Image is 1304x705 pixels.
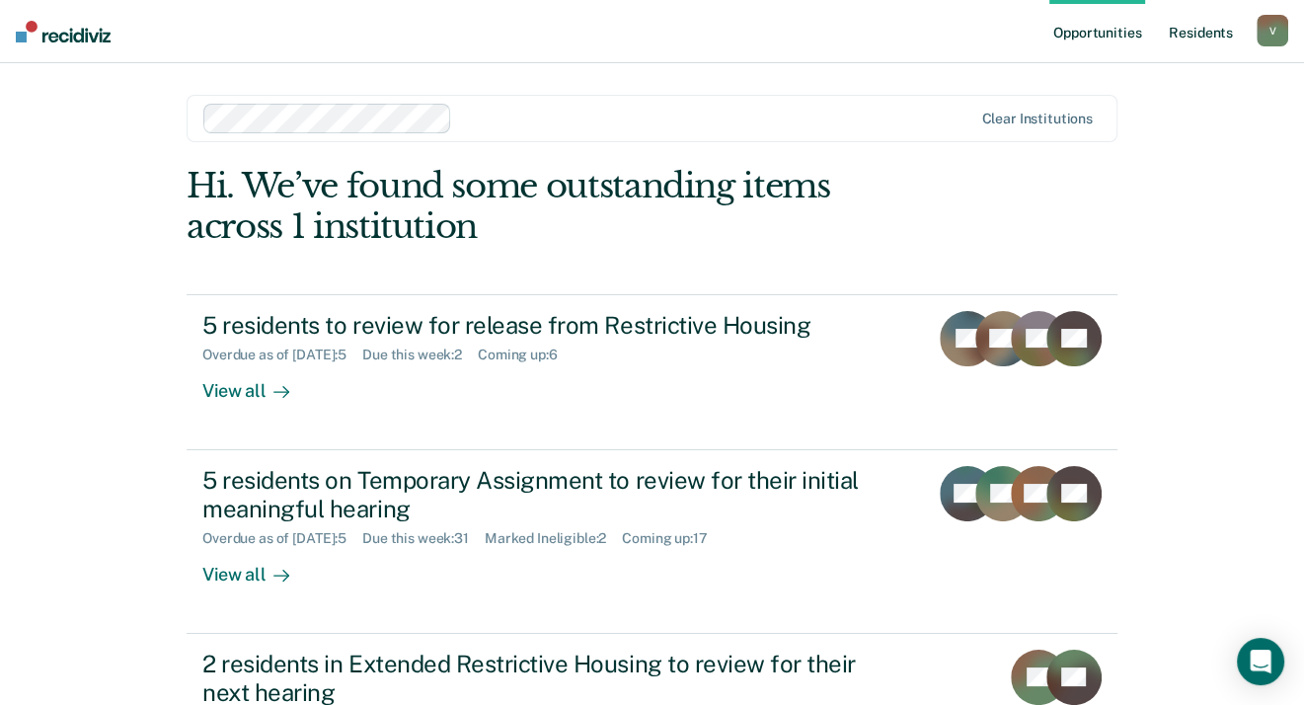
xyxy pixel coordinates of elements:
[622,530,723,547] div: Coming up : 17
[202,311,895,340] div: 5 residents to review for release from Restrictive Housing
[202,347,362,363] div: Overdue as of [DATE] : 5
[16,21,111,42] img: Recidiviz
[362,530,485,547] div: Due this week : 31
[485,530,622,547] div: Marked Ineligible : 2
[202,363,313,402] div: View all
[1257,15,1288,46] button: V
[187,294,1117,450] a: 5 residents to review for release from Restrictive HousingOverdue as of [DATE]:5Due this week:2Co...
[202,547,313,586] div: View all
[202,530,362,547] div: Overdue as of [DATE] : 5
[478,347,574,363] div: Coming up : 6
[187,166,931,247] div: Hi. We’ve found some outstanding items across 1 institution
[1237,638,1284,685] div: Open Intercom Messenger
[362,347,478,363] div: Due this week : 2
[187,450,1117,634] a: 5 residents on Temporary Assignment to review for their initial meaningful hearingOverdue as of [...
[981,111,1093,127] div: Clear institutions
[202,466,895,523] div: 5 residents on Temporary Assignment to review for their initial meaningful hearing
